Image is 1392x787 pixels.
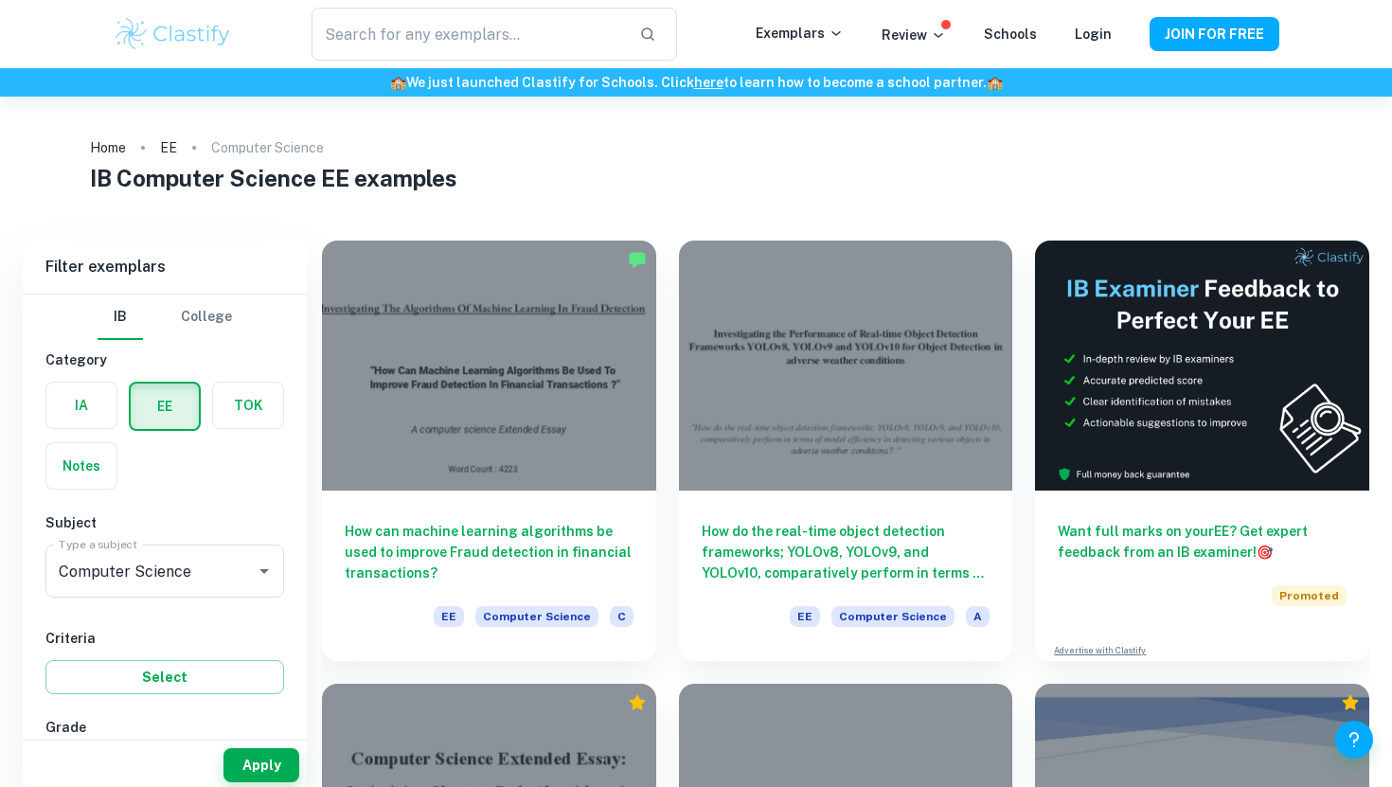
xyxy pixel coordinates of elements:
[790,606,820,627] span: EE
[1054,644,1146,657] a: Advertise with Clastify
[113,15,233,53] img: Clastify logo
[1335,721,1373,759] button: Help and Feedback
[882,25,946,45] p: Review
[756,23,844,44] p: Exemplars
[628,250,647,269] img: Marked
[1035,241,1369,491] img: Thumbnail
[223,748,299,782] button: Apply
[211,137,324,158] p: Computer Science
[46,383,116,428] button: IA
[1257,545,1273,560] span: 🎯
[45,717,284,738] h6: Grade
[1035,241,1369,661] a: Want full marks on yourEE? Get expert feedback from an IB examiner!PromotedAdvertise with Clastify
[90,161,1302,195] h1: IB Computer Science EE examples
[628,693,647,712] div: Premium
[251,558,277,584] button: Open
[966,606,990,627] span: A
[694,75,723,90] a: here
[1058,521,1347,563] h6: Want full marks on your EE ? Get expert feedback from an IB examiner!
[45,512,284,533] h6: Subject
[475,606,598,627] span: Computer Science
[45,660,284,694] button: Select
[987,75,1003,90] span: 🏫
[90,134,126,161] a: Home
[345,521,634,583] h6: How can machine learning algorithms be used to improve Fraud detection in financial transactions?
[45,349,284,370] h6: Category
[390,75,406,90] span: 🏫
[1341,693,1360,712] div: Premium
[1075,27,1112,42] a: Login
[46,443,116,489] button: Notes
[610,606,634,627] span: C
[679,241,1013,661] a: How do the real-time object detection frameworks; YOLOv8, YOLOv9, and YOLOv10, comparatively perf...
[434,606,464,627] span: EE
[1272,585,1347,606] span: Promoted
[59,536,137,552] label: Type a subject
[181,295,232,340] button: College
[131,384,199,429] button: EE
[98,295,232,340] div: Filter type choice
[1150,17,1279,51] button: JOIN FOR FREE
[213,383,283,428] button: TOK
[984,27,1037,42] a: Schools
[98,295,143,340] button: IB
[831,606,955,627] span: Computer Science
[4,72,1388,93] h6: We just launched Clastify for Schools. Click to learn how to become a school partner.
[160,134,177,161] a: EE
[23,241,307,294] h6: Filter exemplars
[322,241,656,661] a: How can machine learning algorithms be used to improve Fraud detection in financial transactions?...
[312,8,624,61] input: Search for any exemplars...
[702,521,990,583] h6: How do the real-time object detection frameworks; YOLOv8, YOLOv9, and YOLOv10, comparatively perf...
[45,628,284,649] h6: Criteria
